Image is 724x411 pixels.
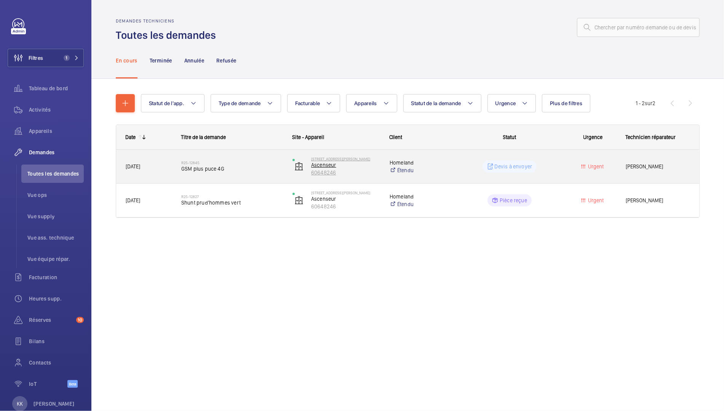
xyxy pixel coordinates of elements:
span: Type de demande [219,100,261,106]
span: GSM plus puce 4G [181,165,283,173]
span: Titre de la demande [181,134,226,140]
span: Heures supp. [29,295,84,302]
span: Facturable [295,100,320,106]
span: [DATE] [126,163,140,170]
p: [STREET_ADDRESS][PERSON_NAME] [311,157,380,161]
span: [DATE] [126,197,140,203]
span: Toutes les demandes [27,170,84,178]
span: [PERSON_NAME] [626,196,690,205]
button: Plus de filtres [542,94,590,112]
h2: Demandes techniciens [116,18,221,24]
p: [STREET_ADDRESS][PERSON_NAME] [311,190,380,195]
p: Homeland [390,193,449,200]
span: Vue ops [27,191,84,199]
span: Facturation [29,273,84,281]
span: Urgence [495,100,516,106]
span: Vue supply [27,213,84,220]
span: Bilans [29,337,84,345]
span: IoT [29,380,67,388]
img: elevator.svg [294,196,304,205]
span: Contacts [29,359,84,366]
span: Statut de la demande [411,100,461,106]
span: 1 [64,55,70,61]
span: Appareils [354,100,377,106]
p: Refusée [216,57,236,64]
span: Tableau de bord [29,85,84,92]
input: Chercher par numéro demande ou de devis [577,18,700,37]
span: Réserves [29,316,73,324]
a: Étendu [390,166,449,174]
button: Urgence [487,94,536,112]
p: KK [17,400,23,408]
button: Filtres1 [8,49,84,67]
span: Shunt prud'hommes vert [181,199,283,206]
p: Homeland [390,159,449,166]
span: Activités [29,106,84,114]
span: Vue ass. technique [27,234,84,241]
span: 1 - 2 2 [636,101,655,106]
span: Demandes [29,149,84,156]
span: Urgent [587,197,604,203]
button: Statut de l'app. [141,94,205,112]
p: Devis à envoyer [495,163,532,170]
img: elevator.svg [294,162,304,171]
span: Statut [503,134,516,140]
span: [PERSON_NAME] [626,162,690,171]
span: sur [645,100,652,106]
p: Ascenseur [311,161,380,169]
p: Terminée [150,57,172,64]
span: Client [389,134,402,140]
p: [PERSON_NAME] [34,400,75,408]
span: Urgence [583,134,603,140]
h2: R25-12845 [181,160,283,165]
button: Type de demande [211,94,281,112]
h1: Toutes les demandes [116,28,221,42]
p: 60648246 [311,169,380,176]
span: Filtres [29,54,43,62]
div: Date [125,134,136,140]
span: Beta [67,380,78,388]
span: Vue équipe répar. [27,255,84,263]
span: Appareils [29,127,84,135]
span: Urgent [587,163,604,170]
a: Étendu [390,200,449,208]
span: 10 [76,317,84,323]
span: Statut de l'app. [149,100,184,106]
span: Site - Appareil [292,134,324,140]
p: Pièce reçue [500,197,527,204]
span: Plus de filtres [550,100,582,106]
h2: R25-12827 [181,194,283,199]
p: En cours [116,57,137,64]
button: Facturable [287,94,340,112]
p: Annulée [184,57,204,64]
p: 60648246 [311,203,380,210]
button: Appareils [346,94,397,112]
p: Ascenseur [311,195,380,203]
span: Technicien réparateur [625,134,676,140]
button: Statut de la demande [403,94,481,112]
